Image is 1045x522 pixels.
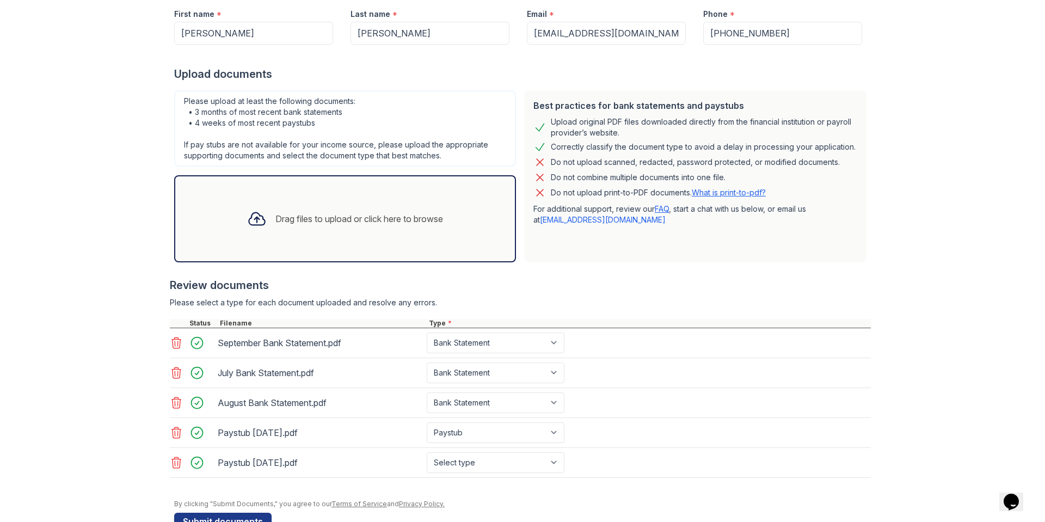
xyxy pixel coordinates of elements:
[218,424,422,441] div: Paystub [DATE].pdf
[533,204,858,225] p: For additional support, review our , start a chat with us below, or email us at
[170,297,871,308] div: Please select a type for each document uploaded and resolve any errors.
[551,140,856,153] div: Correctly classify the document type to avoid a delay in processing your application.
[275,212,443,225] div: Drag files to upload or click here to browse
[218,319,427,328] div: Filename
[218,394,422,412] div: August Bank Statement.pdf
[551,156,840,169] div: Do not upload scanned, redacted, password protected, or modified documents.
[999,478,1034,511] iframe: chat widget
[399,500,445,508] a: Privacy Policy.
[655,204,669,213] a: FAQ
[331,500,387,508] a: Terms of Service
[533,99,858,112] div: Best practices for bank statements and paystubs
[527,9,547,20] label: Email
[703,9,728,20] label: Phone
[692,188,766,197] a: What is print-to-pdf?
[551,116,858,138] div: Upload original PDF files downloaded directly from the financial institution or payroll provider’...
[174,500,871,508] div: By clicking "Submit Documents," you agree to our and
[174,66,871,82] div: Upload documents
[551,187,766,198] p: Do not upload print-to-PDF documents.
[218,454,422,471] div: Paystub [DATE].pdf
[174,9,214,20] label: First name
[187,319,218,328] div: Status
[427,319,871,328] div: Type
[540,215,666,224] a: [EMAIL_ADDRESS][DOMAIN_NAME]
[351,9,390,20] label: Last name
[174,90,516,167] div: Please upload at least the following documents: • 3 months of most recent bank statements • 4 wee...
[218,334,422,352] div: September Bank Statement.pdf
[218,364,422,382] div: July Bank Statement.pdf
[551,171,726,184] div: Do not combine multiple documents into one file.
[170,278,871,293] div: Review documents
